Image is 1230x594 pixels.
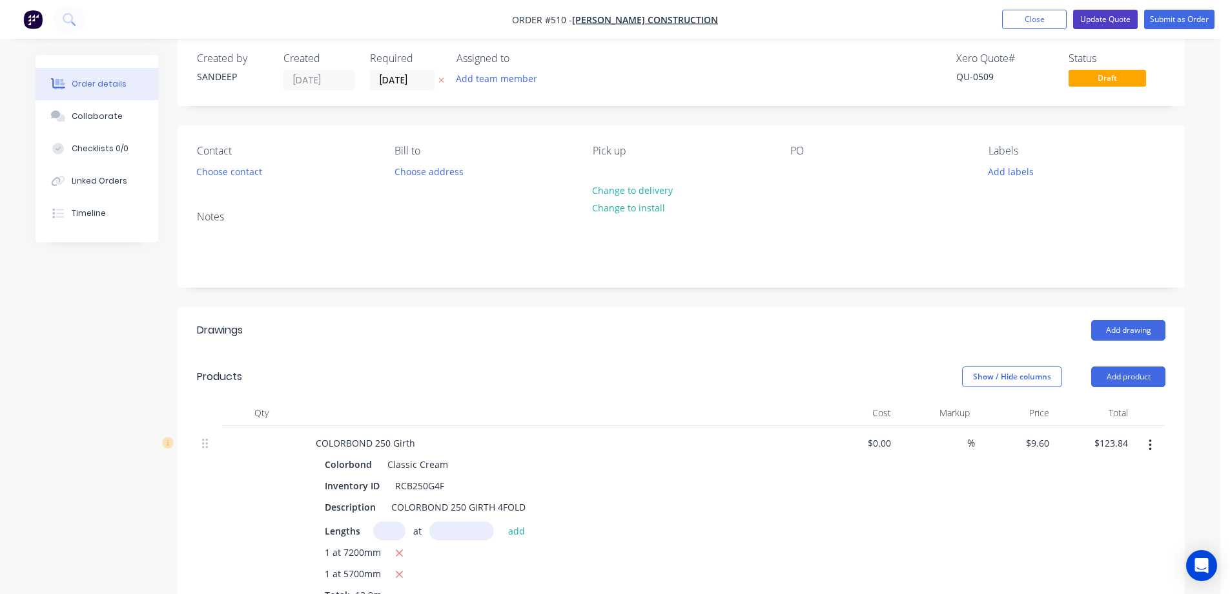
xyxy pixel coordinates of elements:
[896,400,976,426] div: Markup
[223,400,300,426] div: Qty
[1144,10,1215,29] button: Submit as Order
[23,10,43,29] img: Factory
[1054,400,1134,426] div: Total
[325,546,381,562] span: 1 at 7200mm
[989,145,1165,157] div: Labels
[72,143,128,154] div: Checklists 0/0
[197,52,268,65] div: Created by
[190,162,269,180] button: Choose contact
[197,70,268,83] div: SANDEEP
[320,476,385,495] div: Inventory ID
[956,52,1053,65] div: Xero Quote #
[382,455,448,474] div: Classic Cream
[386,498,531,516] div: COLORBOND 250 GIRTH 4FOLD
[1186,550,1217,581] div: Open Intercom Messenger
[72,78,127,90] div: Order details
[449,70,544,87] button: Add team member
[1069,52,1165,65] div: Status
[197,145,374,157] div: Contact
[36,197,158,229] button: Timeline
[36,100,158,133] button: Collaborate
[586,181,680,198] button: Change to delivery
[586,199,672,217] button: Change to install
[512,14,572,26] span: Order #510 -
[975,400,1054,426] div: Price
[197,211,1165,223] div: Notes
[1073,10,1138,29] button: Update Quote
[197,323,243,338] div: Drawings
[395,145,571,157] div: Bill to
[36,133,158,165] button: Checklists 0/0
[967,436,975,451] span: %
[956,70,1053,83] div: QU-0509
[72,111,123,122] div: Collaborate
[1091,320,1165,341] button: Add drawing
[962,366,1062,387] button: Show / Hide columns
[72,207,106,219] div: Timeline
[572,14,718,26] a: [PERSON_NAME] construction
[283,52,354,65] div: Created
[36,165,158,197] button: Linked Orders
[502,522,532,539] button: add
[1002,10,1067,29] button: Close
[981,162,1040,180] button: Add labels
[593,145,770,157] div: Pick up
[325,524,360,538] span: Lengths
[817,400,896,426] div: Cost
[387,162,470,180] button: Choose address
[390,476,449,495] div: RCB250G4F
[325,567,381,583] span: 1 at 5700mm
[1069,70,1146,86] span: Draft
[197,369,242,385] div: Products
[413,524,422,538] span: at
[36,68,158,100] button: Order details
[456,70,544,87] button: Add team member
[72,175,127,187] div: Linked Orders
[790,145,967,157] div: PO
[456,52,586,65] div: Assigned to
[370,52,441,65] div: Required
[1091,366,1165,387] button: Add product
[325,455,377,474] div: Colorbond
[320,498,381,516] div: Description
[305,434,425,452] div: COLORBOND 250 Girth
